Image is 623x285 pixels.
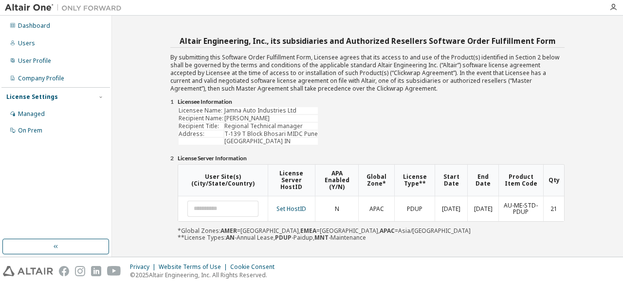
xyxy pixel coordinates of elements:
[75,266,85,276] img: instagram.svg
[18,57,51,65] div: User Profile
[543,196,564,222] td: 21
[220,227,237,235] b: AMER
[179,131,223,137] td: Address:
[91,266,101,276] img: linkedin.svg
[275,233,292,242] b: PDUP
[18,127,42,134] div: On Prem
[170,34,565,48] h3: Altair Engineering, Inc., its subsidiaries and Authorized Resellers Software Order Fulfillment Form
[224,131,318,137] td: T-139 T Block Bhosari MIDC Pune
[435,196,467,222] td: [DATE]
[130,263,159,271] div: Privacy
[380,227,395,235] b: APAC
[467,165,498,196] th: End Date
[224,123,318,130] td: Regional Technical manager
[178,98,565,106] li: Licensee Information
[268,165,315,196] th: License Server HostID
[159,263,230,271] div: Website Terms of Use
[358,196,394,222] td: APAC
[18,39,35,47] div: Users
[543,165,564,196] th: Qty
[498,196,543,222] td: AU-ME-STD-PDUP
[314,233,329,242] b: MNT
[315,165,359,196] th: APA Enabled (Y/N)
[18,75,64,82] div: Company Profile
[224,107,318,114] td: Jamna Auto Industries Ltd
[498,165,543,196] th: Product Item Code
[179,115,223,122] td: Recipient Name:
[3,266,53,276] img: altair_logo.svg
[178,155,565,163] li: License Server Information
[358,165,394,196] th: Global Zone*
[179,123,223,130] td: Recipient Title:
[107,266,121,276] img: youtube.svg
[130,271,280,279] p: © 2025 Altair Engineering, Inc. All Rights Reserved.
[6,93,58,101] div: License Settings
[276,205,306,213] a: Set HostID
[435,165,467,196] th: Start Date
[226,233,235,242] b: AN
[18,22,50,30] div: Dashboard
[394,196,435,222] td: PDUP
[224,115,318,122] td: [PERSON_NAME]
[394,165,435,196] th: License Type**
[59,266,69,276] img: facebook.svg
[300,227,316,235] b: EMEA
[178,165,268,196] th: User Site(s) (City/State/Country)
[18,110,45,118] div: Managed
[230,263,280,271] div: Cookie Consent
[467,196,498,222] td: [DATE]
[5,3,127,13] img: Altair One
[179,107,223,114] td: Licensee Name:
[178,164,565,241] div: *Global Zones: =[GEOGRAPHIC_DATA], =[GEOGRAPHIC_DATA], =Asia/[GEOGRAPHIC_DATA] **License Types: -...
[315,196,359,222] td: N
[224,138,318,145] td: [GEOGRAPHIC_DATA] IN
